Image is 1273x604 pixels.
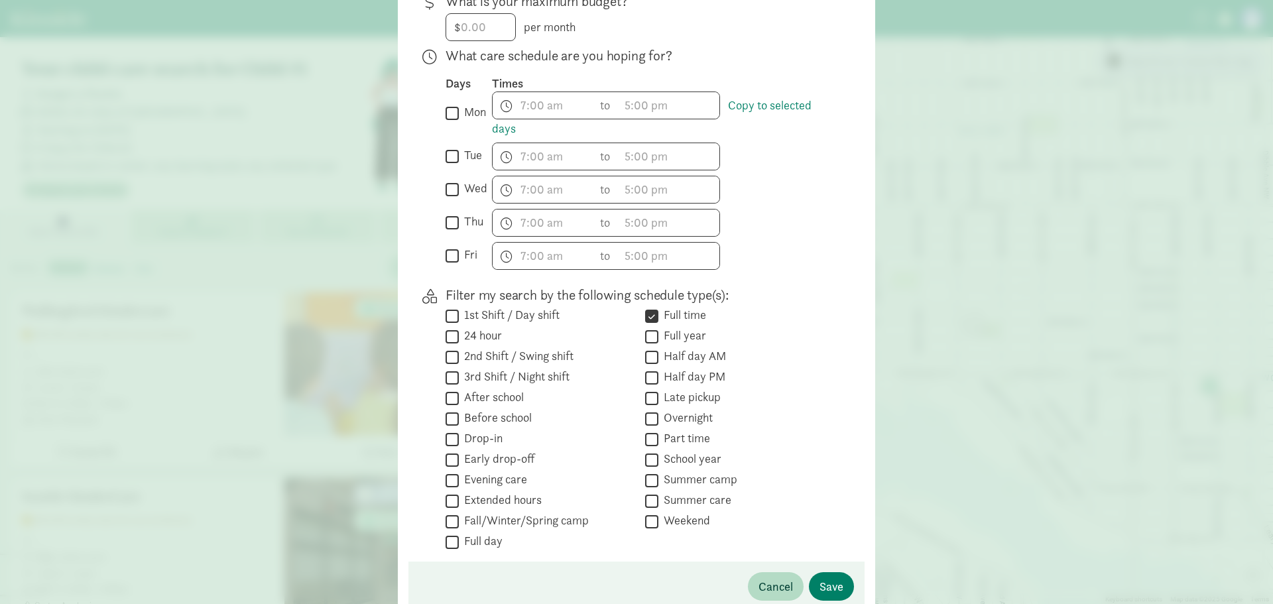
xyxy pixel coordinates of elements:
[459,180,487,196] label: wed
[459,533,503,549] label: Full day
[524,19,576,34] span: per month
[492,97,812,136] a: Copy to selected days
[658,389,721,405] label: Late pickup
[493,243,593,269] input: 7:00 am
[658,348,726,364] label: Half day AM
[619,143,719,170] input: 5:00 pm
[446,14,515,40] input: 0.00
[600,96,612,114] span: to
[619,243,719,269] input: 5:00 pm
[619,176,719,203] input: 5:00 pm
[459,471,527,487] label: Evening care
[658,451,721,467] label: School year
[658,430,710,446] label: Part time
[446,286,833,304] p: Filter my search by the following schedule type(s):
[492,76,833,91] div: Times
[459,147,482,163] label: tue
[600,213,612,231] span: to
[459,348,574,364] label: 2nd Shift / Swing shift
[459,513,589,528] label: Fall/Winter/Spring camp
[600,147,612,165] span: to
[819,577,843,595] span: Save
[619,92,719,119] input: 5:00 pm
[459,369,570,385] label: 3rd Shift / Night shift
[658,307,706,323] label: Full time
[459,247,477,263] label: fri
[459,307,560,323] label: 1st Shift / Day shift
[459,213,483,229] label: thu
[493,176,593,203] input: 7:00 am
[459,492,542,508] label: Extended hours
[493,210,593,236] input: 7:00 am
[658,492,731,508] label: Summer care
[459,451,534,467] label: Early drop-off
[459,410,532,426] label: Before school
[459,328,502,343] label: 24 hour
[658,328,706,343] label: Full year
[809,572,854,601] button: Save
[619,210,719,236] input: 5:00 pm
[658,471,737,487] label: Summer camp
[493,143,593,170] input: 7:00 am
[658,369,725,385] label: Half day PM
[748,572,804,601] button: Cancel
[758,577,793,595] span: Cancel
[600,247,612,265] span: to
[658,410,713,426] label: Overnight
[493,92,593,119] input: 7:00 am
[459,104,486,120] label: mon
[446,76,492,91] div: Days
[600,180,612,198] span: to
[658,513,710,528] label: Weekend
[459,389,524,405] label: After school
[446,46,833,65] p: What care schedule are you hoping for?
[459,430,503,446] label: Drop-in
